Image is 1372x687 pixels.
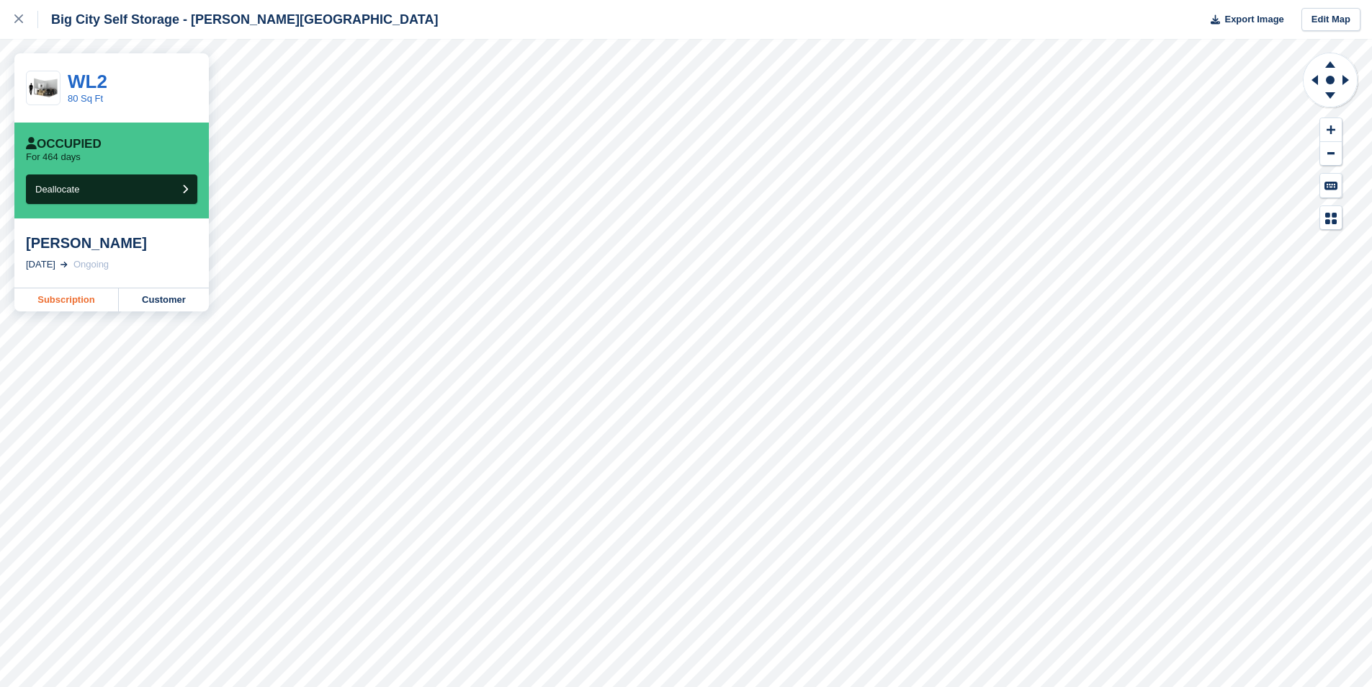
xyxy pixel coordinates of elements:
div: Occupied [26,137,102,151]
button: Deallocate [26,174,197,204]
a: Edit Map [1301,8,1360,32]
div: [PERSON_NAME] [26,234,197,252]
a: Customer [119,288,209,311]
a: WL2 [68,71,107,92]
span: Export Image [1224,12,1283,27]
img: arrow-right-light-icn-cde0832a797a2874e46488d9cf13f60e5c3a73dbe684e267c42b8395dfbc2abf.svg [60,262,68,267]
span: Deallocate [35,184,79,195]
button: Zoom In [1320,118,1342,142]
div: Big City Self Storage - [PERSON_NAME][GEOGRAPHIC_DATA] [38,11,438,28]
div: [DATE] [26,257,55,272]
button: Zoom Out [1320,142,1342,166]
p: For 464 days [26,151,81,163]
a: 80 Sq Ft [68,93,103,104]
button: Keyboard Shortcuts [1320,174,1342,198]
img: 75-sqft-unit.jpg [27,76,60,101]
button: Export Image [1202,8,1284,32]
button: Map Legend [1320,206,1342,230]
div: Ongoing [73,257,109,272]
a: Subscription [14,288,119,311]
